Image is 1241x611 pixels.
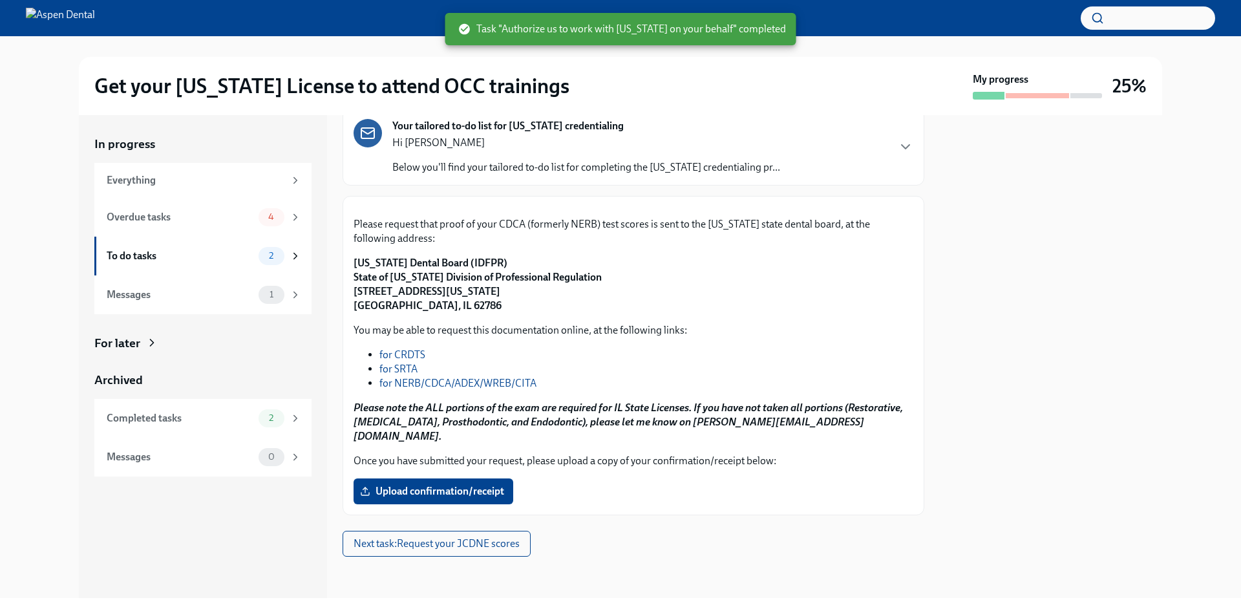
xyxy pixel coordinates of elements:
p: Please request that proof of your CDCA (formerly NERB) test scores is sent to the [US_STATE] stat... [354,217,913,246]
strong: Your tailored to-do list for [US_STATE] credentialing [392,119,624,133]
div: Messages [107,450,253,464]
span: 2 [261,251,281,261]
img: Aspen Dental [26,8,95,28]
h2: Get your [US_STATE] License to attend OCC trainings [94,73,569,99]
p: Once you have submitted your request, please upload a copy of your confirmation/receipt below: [354,454,913,468]
strong: My progress [973,72,1028,87]
div: For later [94,335,140,352]
p: Hi [PERSON_NAME] [392,136,780,150]
div: Overdue tasks [107,210,253,224]
div: To do tasks [107,249,253,263]
span: Task "Authorize us to work with [US_STATE] on your behalf" completed [458,22,786,36]
span: 4 [260,212,282,222]
a: Messages0 [94,438,312,477]
span: 2 [261,413,281,423]
label: Upload confirmation/receipt [354,478,513,504]
a: for CRDTS [379,348,425,361]
p: Below you'll find your tailored to-do list for completing the [US_STATE] credentialing pr... [392,160,780,175]
div: Everything [107,173,284,188]
button: Next task:Request your JCDNE scores [343,531,531,557]
a: Archived [94,372,312,389]
a: for NERB/CDCA/ADEX/WREB/CITA [379,377,536,389]
a: for SRTA [379,363,418,375]
a: Overdue tasks4 [94,198,312,237]
span: 1 [262,290,281,299]
h3: 25% [1112,74,1147,98]
a: Messages1 [94,275,312,314]
a: Completed tasks2 [94,399,312,438]
a: In progress [94,136,312,153]
a: To do tasks2 [94,237,312,275]
div: Completed tasks [107,411,253,425]
strong: Please note the ALL portions of the exam are required for IL State Licenses. If you have not take... [354,402,903,442]
a: For later [94,335,312,352]
span: 0 [260,452,282,462]
div: Messages [107,288,253,302]
span: Next task : Request your JCDNE scores [354,537,520,550]
span: Upload confirmation/receipt [363,485,504,498]
a: Everything [94,163,312,198]
strong: [US_STATE] Dental Board (IDFPR) State of [US_STATE] Division of Professional Regulation [STREET_A... [354,257,602,312]
p: You may be able to request this documentation online, at the following links: [354,323,913,338]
